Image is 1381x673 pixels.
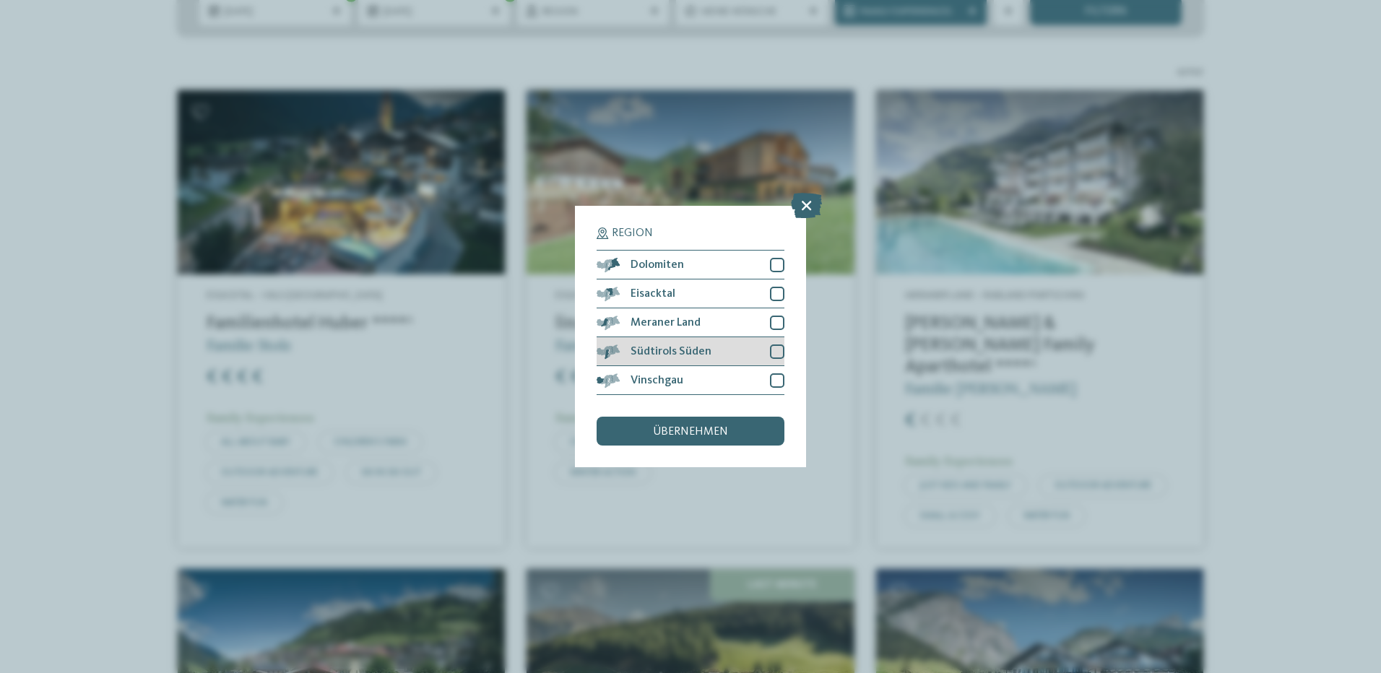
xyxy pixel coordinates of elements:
span: Südtirols Süden [631,346,711,357]
span: Vinschgau [631,375,683,386]
span: Eisacktal [631,288,675,300]
span: übernehmen [653,426,728,438]
span: Region [612,227,653,239]
span: Dolomiten [631,259,684,271]
span: Meraner Land [631,317,701,329]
